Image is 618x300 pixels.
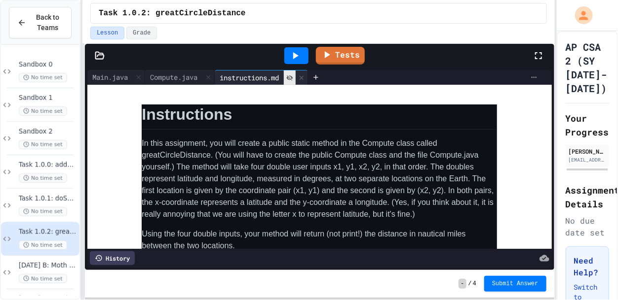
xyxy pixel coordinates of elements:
[566,40,609,95] h1: AP CSA 2 (SY [DATE]-[DATE])
[569,156,606,164] div: [EMAIL_ADDRESS][DOMAIN_NAME]
[32,12,63,33] span: Back to Teams
[473,280,476,288] span: 4
[19,140,67,149] span: No time set
[316,47,365,65] a: Tests
[142,104,497,130] h1: Instructions
[19,240,67,250] span: No time set
[19,61,77,69] span: Sandbox 0
[569,147,606,156] div: [PERSON_NAME]
[90,251,135,265] div: History
[19,128,77,136] span: Sandbox 2
[19,161,77,169] span: Task 1.0.0: addOne
[145,70,215,85] div: Compute.java
[566,111,609,139] h2: Your Progress
[19,94,77,102] span: Sandbox 1
[566,183,609,211] h2: Assignment Details
[87,70,145,85] div: Main.java
[492,280,539,288] span: Submit Answer
[19,274,67,283] span: No time set
[142,228,497,252] p: Using the four double inputs, your method will return (not print!) the distance in nautical miles...
[19,73,67,82] span: No time set
[484,276,546,292] button: Submit Answer
[574,255,601,278] h3: Need Help?
[19,207,67,216] span: No time set
[459,279,466,289] span: -
[126,27,157,39] button: Grade
[19,262,77,270] span: [DATE] B: Moth sandbox
[145,72,202,82] div: Compute.java
[215,70,308,85] div: instructions.md
[99,7,246,19] span: Task 1.0.2: greatCircleDistance
[9,7,72,38] button: Back to Teams
[87,72,133,82] div: Main.java
[468,280,472,288] span: /
[142,137,497,220] p: In this assignment, you will create a public static method in the Compute class called greatCircl...
[565,4,595,27] div: My Account
[19,195,77,203] span: Task 1.0.1: doSomething
[90,27,124,39] button: Lesson
[215,72,284,83] div: instructions.md
[566,215,609,238] div: No due date set
[19,106,67,116] span: No time set
[19,173,67,183] span: No time set
[19,228,77,236] span: Task 1.0.2: greatCircleDistance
